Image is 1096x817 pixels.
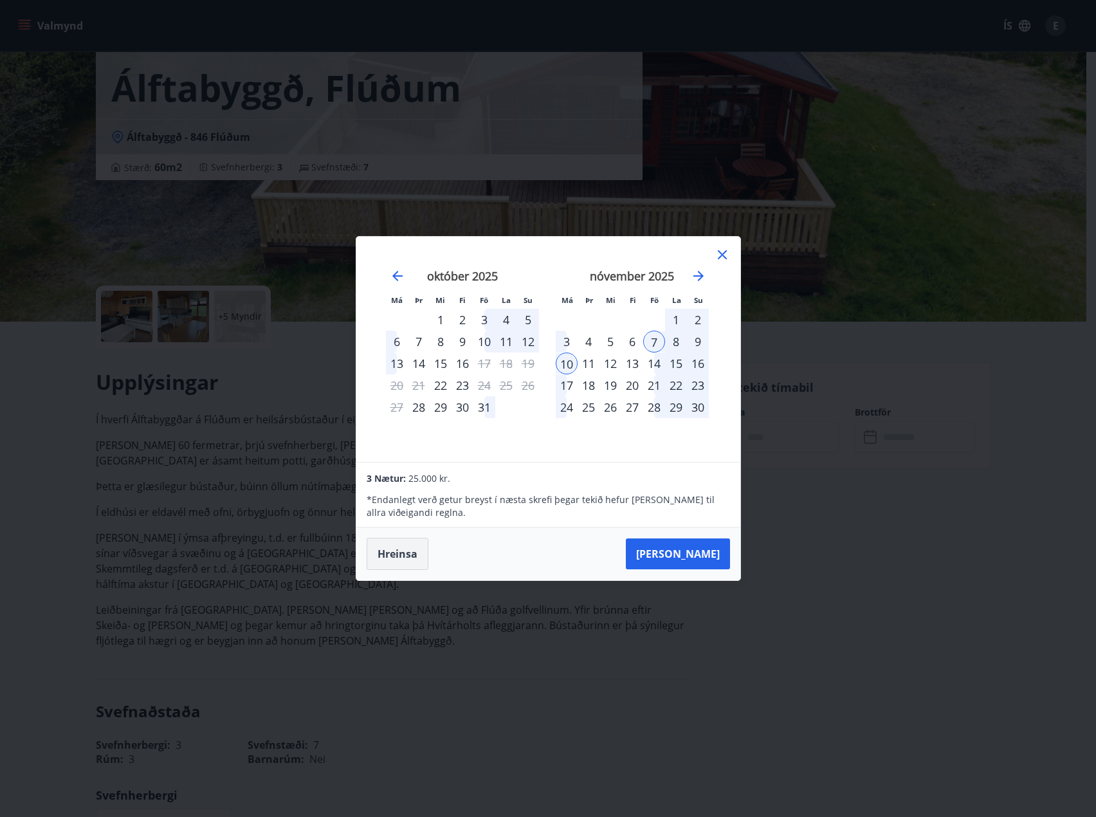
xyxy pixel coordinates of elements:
strong: október 2025 [427,268,498,284]
div: Move backward to switch to the previous month. [390,268,405,284]
td: Choose föstudagur, 3. október 2025 as your check-in date. It’s available. [473,309,495,331]
td: Choose miðvikudagur, 12. nóvember 2025 as your check-in date. It’s available. [599,353,621,374]
div: 6 [621,331,643,353]
td: Choose föstudagur, 28. nóvember 2025 as your check-in date. It’s available. [643,396,665,418]
td: Choose föstudagur, 21. nóvember 2025 as your check-in date. It’s available. [643,374,665,396]
td: Choose mánudagur, 17. nóvember 2025 as your check-in date. It’s available. [556,374,578,396]
td: Choose þriðjudagur, 7. október 2025 as your check-in date. It’s available. [408,331,430,353]
td: Choose fimmtudagur, 6. nóvember 2025 as your check-in date. It’s available. [621,331,643,353]
td: Choose sunnudagur, 30. nóvember 2025 as your check-in date. It’s available. [687,396,709,418]
td: Choose miðvikudagur, 26. nóvember 2025 as your check-in date. It’s available. [599,396,621,418]
td: Choose laugardagur, 15. nóvember 2025 as your check-in date. It’s available. [665,353,687,374]
div: 3 [556,331,578,353]
div: 25 [578,396,599,418]
div: 2 [687,309,709,331]
div: 4 [578,331,599,353]
small: Fö [480,295,488,305]
td: Choose fimmtudagur, 16. október 2025 as your check-in date. It’s available. [452,353,473,374]
div: Move forward to switch to the next month. [691,268,706,284]
div: 12 [517,331,539,353]
div: 5 [517,309,539,331]
td: Not available. laugardagur, 25. október 2025 [495,374,517,396]
td: Choose fimmtudagur, 30. október 2025 as your check-in date. It’s available. [452,396,473,418]
div: 21 [643,374,665,396]
td: Choose þriðjudagur, 14. október 2025 as your check-in date. It’s available. [408,353,430,374]
small: Fö [650,295,659,305]
td: Not available. mánudagur, 27. október 2025 [386,396,408,418]
td: Selected as end date. mánudagur, 10. nóvember 2025 [556,353,578,374]
button: [PERSON_NAME] [626,538,730,569]
span: 3 Nætur: [367,472,406,484]
td: Choose fimmtudagur, 23. október 2025 as your check-in date. It’s available. [452,374,473,396]
small: Su [524,295,533,305]
div: 23 [452,374,473,396]
td: Choose mánudagur, 13. október 2025 as your check-in date. It’s available. [386,353,408,374]
td: Choose sunnudagur, 2. nóvember 2025 as your check-in date. It’s available. [687,309,709,331]
td: Choose föstudagur, 24. október 2025 as your check-in date. It’s available. [473,374,495,396]
td: Choose miðvikudagur, 22. október 2025 as your check-in date. It’s available. [430,374,452,396]
div: 2 [452,309,473,331]
small: Þr [415,295,423,305]
div: 5 [599,331,621,353]
td: Selected as start date. föstudagur, 7. nóvember 2025 [643,331,665,353]
td: Not available. laugardagur, 18. október 2025 [495,353,517,374]
div: 11 [578,353,599,374]
div: 4 [495,309,517,331]
td: Choose mánudagur, 6. október 2025 as your check-in date. It’s available. [386,331,408,353]
td: Choose miðvikudagur, 15. október 2025 as your check-in date. It’s available. [430,353,452,374]
span: 25.000 kr. [408,472,450,484]
div: 17 [556,374,578,396]
div: 29 [430,396,452,418]
button: Hreinsa [367,538,428,570]
small: Mi [606,295,616,305]
div: 13 [621,353,643,374]
td: Choose fimmtudagur, 20. nóvember 2025 as your check-in date. It’s available. [621,374,643,396]
div: 16 [687,353,709,374]
div: 7 [408,331,430,353]
div: 16 [452,353,473,374]
td: Selected. sunnudagur, 9. nóvember 2025 [687,331,709,353]
div: 14 [643,353,665,374]
td: Choose fimmtudagur, 13. nóvember 2025 as your check-in date. It’s available. [621,353,643,374]
div: 8 [430,331,452,353]
small: Fi [630,295,636,305]
div: 10 [473,331,495,353]
td: Choose laugardagur, 11. október 2025 as your check-in date. It’s available. [495,331,517,353]
td: Choose þriðjudagur, 4. nóvember 2025 as your check-in date. It’s available. [578,331,599,353]
td: Choose þriðjudagur, 18. nóvember 2025 as your check-in date. It’s available. [578,374,599,396]
small: Mi [435,295,445,305]
td: Not available. þriðjudagur, 21. október 2025 [408,374,430,396]
div: 22 [665,374,687,396]
td: Choose sunnudagur, 5. október 2025 as your check-in date. It’s available. [517,309,539,331]
div: 23 [687,374,709,396]
td: Choose laugardagur, 29. nóvember 2025 as your check-in date. It’s available. [665,396,687,418]
td: Choose fimmtudagur, 27. nóvember 2025 as your check-in date. It’s available. [621,396,643,418]
td: Choose fimmtudagur, 2. október 2025 as your check-in date. It’s available. [452,309,473,331]
div: 1 [430,309,452,331]
td: Choose sunnudagur, 23. nóvember 2025 as your check-in date. It’s available. [687,374,709,396]
td: Choose föstudagur, 31. október 2025 as your check-in date. It’s available. [473,396,495,418]
td: Choose föstudagur, 14. nóvember 2025 as your check-in date. It’s available. [643,353,665,374]
div: Aðeins innritun í boði [430,374,452,396]
td: Choose laugardagur, 22. nóvember 2025 as your check-in date. It’s available. [665,374,687,396]
td: Choose miðvikudagur, 29. október 2025 as your check-in date. It’s available. [430,396,452,418]
td: Not available. sunnudagur, 19. október 2025 [517,353,539,374]
div: 9 [687,331,709,353]
div: 15 [430,353,452,374]
small: Þr [585,295,593,305]
div: 20 [621,374,643,396]
td: Choose mánudagur, 3. nóvember 2025 as your check-in date. It’s available. [556,331,578,353]
small: Fi [459,295,466,305]
td: Choose þriðjudagur, 28. október 2025 as your check-in date. It’s available. [408,396,430,418]
div: 6 [386,331,408,353]
div: 1 [665,309,687,331]
small: Su [694,295,703,305]
td: Selected. laugardagur, 8. nóvember 2025 [665,331,687,353]
div: 15 [665,353,687,374]
div: 9 [452,331,473,353]
td: Choose miðvikudagur, 8. október 2025 as your check-in date. It’s available. [430,331,452,353]
td: Choose laugardagur, 4. október 2025 as your check-in date. It’s available. [495,309,517,331]
td: Choose sunnudagur, 12. október 2025 as your check-in date. It’s available. [517,331,539,353]
td: Choose föstudagur, 10. október 2025 as your check-in date. It’s available. [473,331,495,353]
td: Choose miðvikudagur, 5. nóvember 2025 as your check-in date. It’s available. [599,331,621,353]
